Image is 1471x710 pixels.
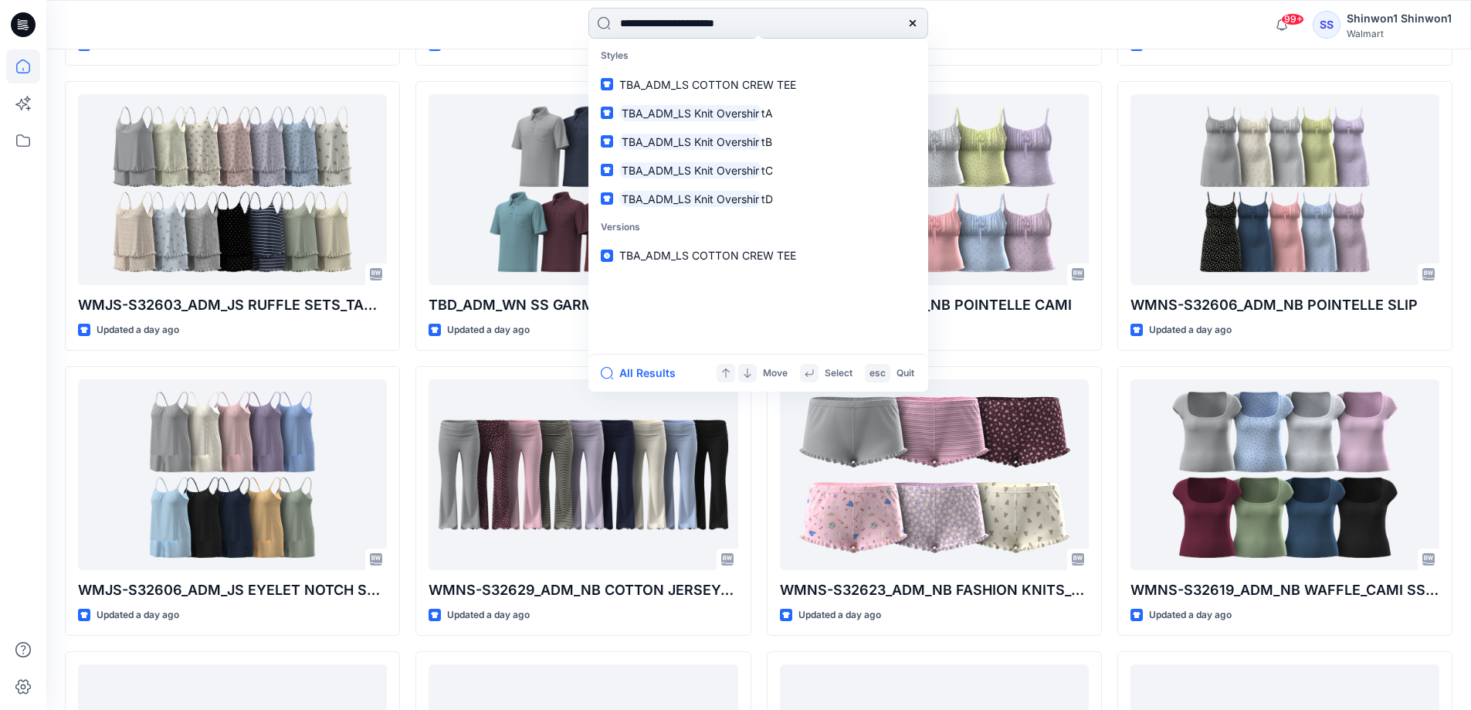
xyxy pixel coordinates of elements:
[780,294,1089,316] p: WMNS-S32601_ADM_NB POINTELLE CAMI
[1130,294,1439,316] p: WMNS-S32606_ADM_NB POINTELLE SLIP
[780,379,1089,570] a: WMNS-S32623_ADM_NB FASHION KNITS_SHORTS
[429,294,737,316] p: TBD_ADM_WN SS GARMENT DYE POLO
[591,127,925,156] a: TBA_ADM_LS Knit OvershirtB
[591,185,925,213] a: TBA_ADM_LS Knit OvershirtD
[1130,94,1439,285] a: WMNS-S32606_ADM_NB POINTELLE SLIP
[1281,13,1304,25] span: 99+
[619,133,761,151] mark: TBA_ADM_LS Knit Overshir
[780,579,1089,601] p: WMNS-S32623_ADM_NB FASHION KNITS_SHORTS
[1347,28,1452,39] div: Walmart
[1149,607,1232,623] p: Updated a day ago
[619,104,761,122] mark: TBA_ADM_LS Knit Overshir
[761,164,773,177] span: tC
[78,294,387,316] p: WMJS-S32603_ADM_JS RUFFLE SETS_TANK SHORT SET
[601,364,686,382] button: All Results
[97,607,179,623] p: Updated a day ago
[97,322,179,338] p: Updated a day ago
[761,135,772,148] span: tB
[619,249,796,262] span: TBA_ADM_LS COTTON CREW TEE
[761,107,773,120] span: tA
[78,379,387,570] a: WMJS-S32606_ADM_JS EYELET NOTCH SETS_CAMI PANT SET
[619,161,761,179] mark: TBA_ADM_LS Knit Overshir
[591,241,925,270] a: TBA_ADM_LS COTTON CREW TEE
[1130,379,1439,570] a: WMNS-S32619_ADM_NB WAFFLE_CAMI SS TEE
[825,365,852,382] p: Select
[780,94,1089,285] a: WMNS-S32601_ADM_NB POINTELLE CAMI
[761,192,773,206] span: tD
[619,190,761,208] mark: TBA_ADM_LS Knit Overshir
[591,70,925,99] a: TBA_ADM_LS COTTON CREW TEE
[429,94,737,285] a: TBD_ADM_WN SS GARMENT DYE POLO
[1130,579,1439,601] p: WMNS-S32619_ADM_NB WAFFLE_CAMI SS TEE
[78,579,387,601] p: WMJS-S32606_ADM_JS EYELET NOTCH SETS_CAMI PANT SET
[1347,9,1452,28] div: Shinwon1 Shinwon1
[429,379,737,570] a: WMNS-S32629_ADM_NB COTTON JERSEY&LACE_FOLDOVER PANT
[591,156,925,185] a: TBA_ADM_LS Knit OvershirtC
[869,365,886,382] p: esc
[591,213,925,242] p: Versions
[798,607,881,623] p: Updated a day ago
[429,579,737,601] p: WMNS-S32629_ADM_NB COTTON JERSEY&LACE_FOLDOVER PANT
[1313,11,1341,39] div: SS
[619,78,796,91] span: TBA_ADM_LS COTTON CREW TEE
[591,42,925,70] p: Styles
[1149,322,1232,338] p: Updated a day ago
[763,365,788,382] p: Move
[78,94,387,285] a: WMJS-S32603_ADM_JS RUFFLE SETS_TANK SHORT SET
[447,607,530,623] p: Updated a day ago
[896,365,914,382] p: Quit
[447,322,530,338] p: Updated a day ago
[591,99,925,127] a: TBA_ADM_LS Knit OvershirtA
